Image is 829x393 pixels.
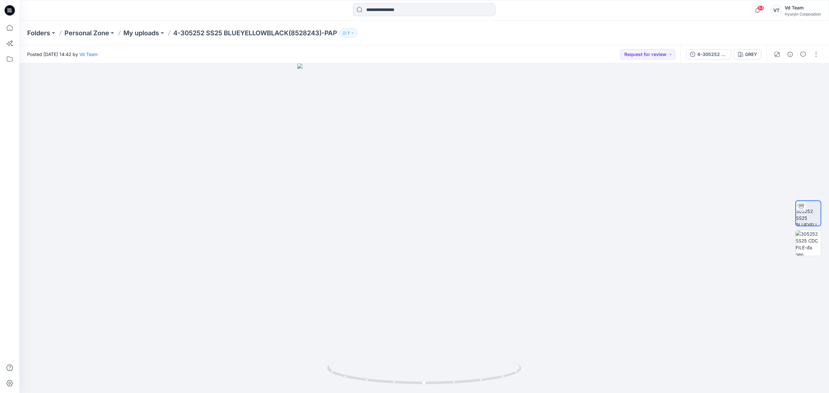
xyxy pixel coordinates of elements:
button: 1 [340,28,358,38]
button: GREY [734,49,761,60]
img: 4-305252 SS25 BLUEYELLOWBLACK(8528243)-PAP [796,201,821,226]
p: 4-305252 SS25 BLUEYELLOWBLACK(8528243)-PAP [173,28,337,38]
div: Vd Team [785,4,821,12]
a: Folders [27,28,50,38]
button: Details [785,49,795,60]
span: Posted [DATE] 14:42 by [27,51,98,58]
div: Hyunjin Corporation [785,12,821,17]
a: Personal Zone [64,28,109,38]
div: 4-305252 SS25 BLUEYELLOWBLACK(8528243)-PAP [697,51,727,58]
div: GREY [745,51,757,58]
span: 64 [757,6,764,11]
a: My uploads [123,28,159,38]
p: 1 [348,29,349,37]
button: 4-305252 SS25 BLUEYELLOWBLACK(8528243)-PAP [686,49,731,60]
div: VT [770,5,782,16]
img: 305252 SS25 CDC FILE-đa nen [796,230,821,256]
a: Vd Team [79,51,98,57]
